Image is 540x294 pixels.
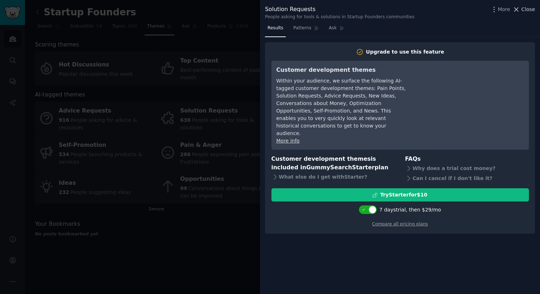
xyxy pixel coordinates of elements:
div: Try Starter for $10 [380,191,427,199]
div: What else do I get with Starter ? [271,172,395,182]
div: Within your audience, we surface the following AI-tagged customer development themes: Pain Points... [276,77,407,137]
span: GummySearch Starter [306,164,374,171]
h3: Customer development themes [276,66,407,75]
span: Close [521,6,535,13]
button: More [490,6,510,13]
a: Compare all pricing plans [372,221,428,226]
span: Patterns [293,25,311,31]
div: Upgrade to use this feature [366,48,444,56]
button: Close [512,6,535,13]
div: Why does a trial cost money? [405,163,529,173]
a: More info [276,138,300,144]
a: Ask [326,23,347,37]
div: People asking for tools & solutions in Startup Founders communities [265,14,415,20]
h3: Customer development themes is included in plan [271,155,395,172]
div: Solution Requests [265,5,415,14]
button: TryStarterfor$10 [271,188,529,201]
a: Results [265,23,286,37]
div: Can I cancel if I don't like it? [405,173,529,183]
span: More [498,6,510,13]
h3: FAQs [405,155,529,164]
span: Results [267,25,283,31]
iframe: YouTube video player [417,66,524,119]
span: Ask [329,25,337,31]
div: 7 days trial, then $ 29 /mo [379,206,441,214]
a: Patterns [291,23,321,37]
